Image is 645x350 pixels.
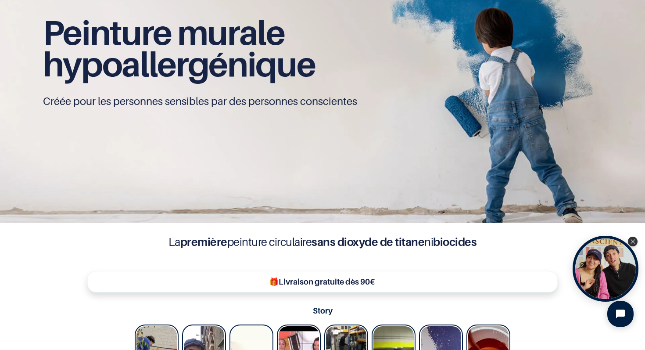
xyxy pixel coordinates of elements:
div: Tolstoy bubble widget [573,236,638,302]
span: Peinture murale [43,12,285,53]
h4: La peinture circulaire ni [147,234,498,250]
p: Créée pour les personnes sensibles par des personnes conscientes [43,94,602,108]
b: 🎁Livraison gratuite dès 90€ [269,277,375,286]
div: Open Tolstoy [573,236,638,302]
iframe: Tidio Chat [600,293,641,335]
b: première [180,235,227,249]
span: hypoallergénique [43,43,315,84]
b: sans dioxyde de titane [312,235,424,249]
b: biocides [433,235,477,249]
div: Open Tolstoy widget [573,236,638,302]
div: Close Tolstoy widget [628,237,638,246]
